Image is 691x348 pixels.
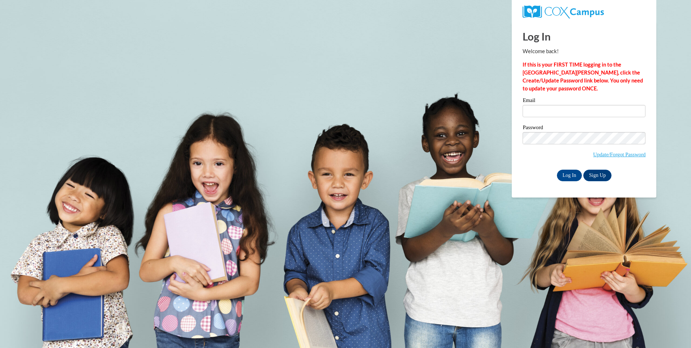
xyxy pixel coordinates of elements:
a: Update/Forgot Password [593,152,645,157]
label: Password [523,125,645,132]
h1: Log In [523,29,645,44]
a: Sign Up [583,170,611,181]
label: Email [523,98,645,105]
img: COX Campus [523,5,604,18]
input: Log In [557,170,582,181]
a: COX Campus [523,5,645,18]
strong: If this is your FIRST TIME logging in to the [GEOGRAPHIC_DATA][PERSON_NAME], click the Create/Upd... [523,61,643,92]
p: Welcome back! [523,47,645,55]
